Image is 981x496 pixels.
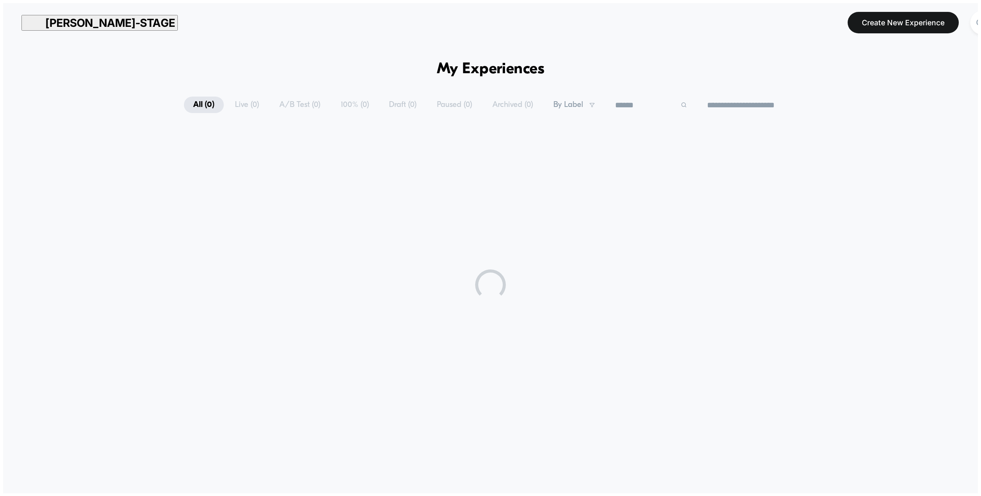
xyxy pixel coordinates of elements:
[21,15,178,31] button: [PERSON_NAME]-stage
[437,61,545,78] h1: My Experiences
[184,97,224,113] span: All ( 0 )
[45,16,175,30] span: [PERSON_NAME]-stage
[553,100,583,110] span: By Label
[848,12,959,33] button: Create New Experience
